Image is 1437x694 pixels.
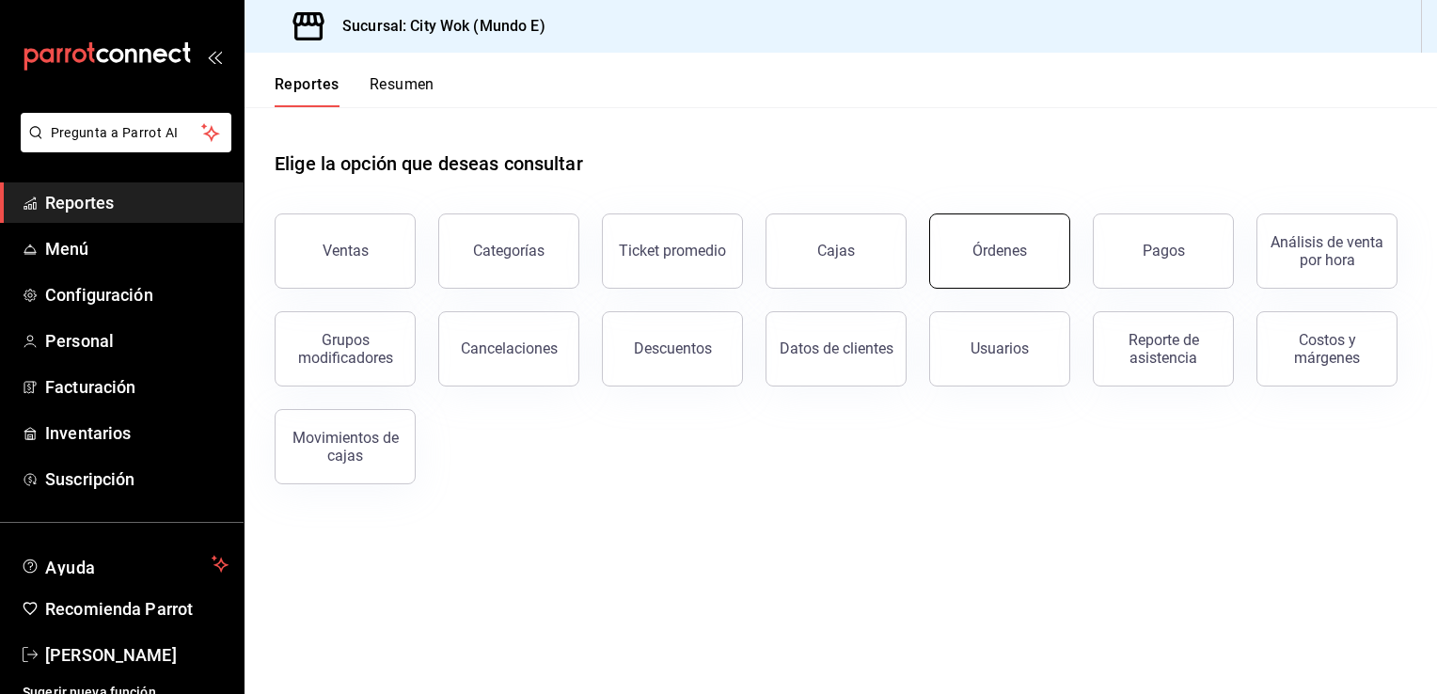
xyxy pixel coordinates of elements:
[929,213,1070,289] button: Órdenes
[972,242,1027,260] div: Órdenes
[207,49,222,64] button: open_drawer_menu
[1105,331,1222,367] div: Reporte de asistencia
[1269,331,1385,367] div: Costos y márgenes
[45,282,229,308] span: Configuración
[602,311,743,386] button: Descuentos
[473,242,545,260] div: Categorías
[780,339,893,357] div: Datos de clientes
[438,311,579,386] button: Cancelaciones
[634,339,712,357] div: Descuentos
[602,213,743,289] button: Ticket promedio
[45,190,229,215] span: Reportes
[287,331,403,367] div: Grupos modificadores
[45,420,229,446] span: Inventarios
[45,642,229,668] span: [PERSON_NAME]
[1143,242,1185,260] div: Pagos
[766,213,907,289] button: Cajas
[461,339,558,357] div: Cancelaciones
[45,553,204,576] span: Ayuda
[1093,213,1234,289] button: Pagos
[275,311,416,386] button: Grupos modificadores
[287,429,403,465] div: Movimientos de cajas
[13,136,231,156] a: Pregunta a Parrot AI
[817,242,855,260] div: Cajas
[51,123,202,143] span: Pregunta a Parrot AI
[275,150,583,178] h1: Elige la opción que deseas consultar
[45,236,229,261] span: Menú
[323,242,369,260] div: Ventas
[275,409,416,484] button: Movimientos de cajas
[275,213,416,289] button: Ventas
[438,213,579,289] button: Categorías
[21,113,231,152] button: Pregunta a Parrot AI
[370,75,434,107] button: Resumen
[275,75,340,107] button: Reportes
[619,242,726,260] div: Ticket promedio
[45,328,229,354] span: Personal
[1093,311,1234,386] button: Reporte de asistencia
[327,15,545,38] h3: Sucursal: City Wok (Mundo E)
[45,596,229,622] span: Recomienda Parrot
[45,374,229,400] span: Facturación
[275,75,434,107] div: navigation tabs
[971,339,1029,357] div: Usuarios
[1269,233,1385,269] div: Análisis de venta por hora
[766,311,907,386] button: Datos de clientes
[1256,311,1398,386] button: Costos y márgenes
[45,466,229,492] span: Suscripción
[1256,213,1398,289] button: Análisis de venta por hora
[929,311,1070,386] button: Usuarios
